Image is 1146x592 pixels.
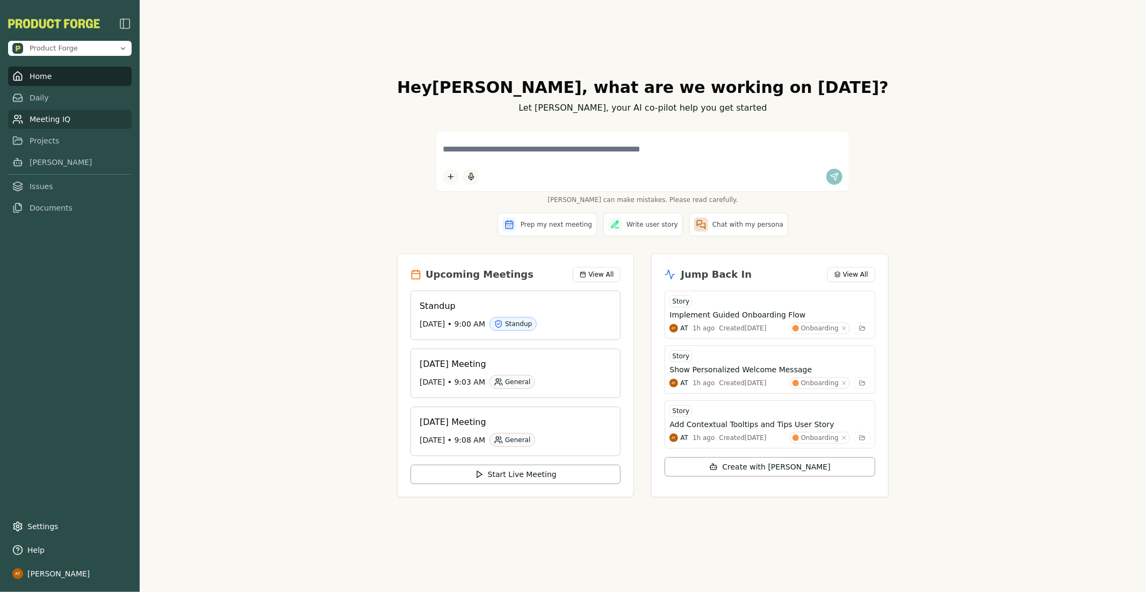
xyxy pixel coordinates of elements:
[680,379,688,387] span: AT
[719,379,766,387] div: Created [DATE]
[669,405,692,417] div: Story
[436,196,849,204] span: [PERSON_NAME] can make mistakes. Please read carefully.
[573,267,621,282] button: View All
[669,419,834,430] h3: Add Contextual Tooltips and Tips User Story
[498,213,597,236] button: Prep my next meeting
[410,349,621,398] a: [DATE] Meeting[DATE] • 9:03 AMGeneral
[8,131,132,150] a: Projects
[8,67,132,86] a: Home
[420,375,603,389] div: [DATE] • 9:03 AM
[827,267,875,282] button: View All
[669,379,678,387] img: Adam Tucker
[719,434,766,442] div: Created [DATE]
[397,78,889,97] h1: Hey [PERSON_NAME] , what are we working on [DATE]?
[30,44,78,53] span: Product Forge
[8,540,132,560] button: Help
[689,213,788,236] button: Chat with my persona
[669,364,870,375] button: Show Personalized Welcome Message
[680,324,688,333] span: AT
[801,379,839,387] span: Onboarding
[665,457,875,477] button: Create with [PERSON_NAME]
[12,568,23,579] img: profile
[680,434,688,442] span: AT
[669,324,678,333] img: Adam Tucker
[489,317,537,331] div: Standup
[8,88,132,107] a: Daily
[12,43,23,54] img: Product Forge
[790,322,850,334] button: Onboarding
[669,309,870,320] button: Implement Guided Onboarding Flow
[8,198,132,218] a: Documents
[826,169,842,185] button: Send message
[669,364,812,375] h3: Show Personalized Welcome Message
[420,433,603,447] div: [DATE] • 9:08 AM
[420,300,603,313] h3: Standup
[8,153,132,172] a: [PERSON_NAME]
[420,358,603,371] h3: [DATE] Meeting
[443,169,459,185] button: Add content to chat
[488,469,557,480] span: Start Live Meeting
[801,324,839,333] span: Onboarding
[8,110,132,129] a: Meeting IQ
[463,169,479,185] button: Start dictation
[8,177,132,196] a: Issues
[669,309,805,320] h3: Implement Guided Onboarding Flow
[669,434,678,442] img: Adam Tucker
[8,41,132,56] button: Open organization switcher
[410,407,621,456] a: [DATE] Meeting[DATE] • 9:08 AMGeneral
[588,270,614,279] span: View All
[489,375,535,389] div: General
[410,291,621,340] a: Standup[DATE] • 9:00 AMStandup
[521,220,592,229] span: Prep my next meeting
[722,461,830,472] span: Create with [PERSON_NAME]
[719,324,766,333] div: Created [DATE]
[669,350,692,362] div: Story
[8,19,100,28] button: PF-Logo
[712,220,783,229] span: Chat with my persona
[693,434,715,442] div: 1h ago
[420,416,603,429] h3: [DATE] Meeting
[8,564,132,583] button: [PERSON_NAME]
[790,432,850,444] button: Onboarding
[790,377,850,389] button: Onboarding
[8,517,132,536] a: Settings
[410,465,621,484] button: Start Live Meeting
[681,267,752,282] h2: Jump Back In
[426,267,534,282] h2: Upcoming Meetings
[119,17,132,30] img: sidebar
[801,434,839,442] span: Onboarding
[693,324,715,333] div: 1h ago
[669,419,870,430] button: Add Contextual Tooltips and Tips User Story
[693,379,715,387] div: 1h ago
[420,317,603,331] div: [DATE] • 9:00 AM
[843,270,868,279] span: View All
[397,102,889,114] p: Let [PERSON_NAME], your AI co-pilot help you get started
[669,295,692,307] div: Story
[489,433,535,447] div: General
[626,220,678,229] span: Write user story
[8,19,100,28] img: Product Forge
[603,213,683,236] button: Write user story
